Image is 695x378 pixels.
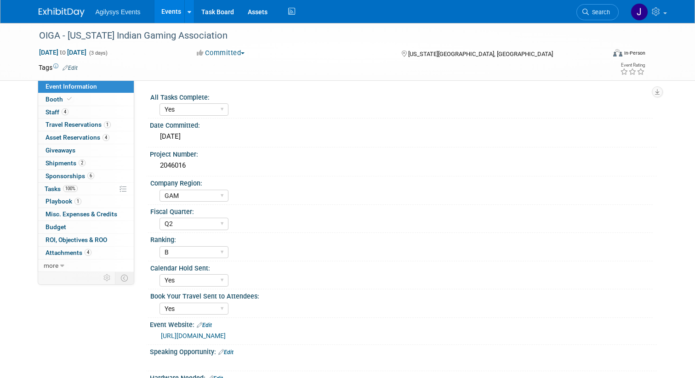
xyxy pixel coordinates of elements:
div: Date Committed: [150,118,657,130]
span: 6 [87,172,94,179]
img: ExhibitDay [39,8,85,17]
a: Giveaways [38,144,134,157]
span: Event Information [46,83,97,90]
span: Agilysys Events [96,8,141,16]
i: Booth reservation complete [67,96,72,102]
div: Company Region: [150,176,653,188]
div: 2046016 [157,158,650,173]
a: more [38,260,134,272]
span: 2 [79,159,85,166]
span: Giveaways [46,147,75,154]
span: 4 [85,249,91,256]
span: (3 days) [88,50,108,56]
td: Tags [39,63,78,72]
span: Attachments [46,249,91,256]
span: to [58,49,67,56]
span: [US_STATE][GEOGRAPHIC_DATA], [GEOGRAPHIC_DATA] [408,51,553,57]
a: Travel Reservations1 [38,118,134,131]
a: Asset Reservations4 [38,131,134,144]
a: Misc. Expenses & Credits [38,208,134,220]
span: Search [589,9,610,16]
span: Asset Reservations [46,134,109,141]
span: 4 [103,134,109,141]
div: All Tasks Complete: [150,90,653,102]
img: Format-Inperson.png [613,49,622,56]
span: 100% [63,185,78,192]
div: OIGA - [US_STATE] Indian Gaming Association [36,28,594,44]
span: ROI, Objectives & ROO [46,236,107,243]
span: 1 [104,121,111,128]
span: more [44,262,58,269]
span: Staff [46,108,68,116]
a: Shipments2 [38,157,134,169]
a: ROI, Objectives & ROO [38,234,134,246]
span: 1 [74,198,81,205]
span: Budget [46,223,66,231]
a: Edit [197,322,212,328]
div: In-Person [624,50,645,56]
div: Book Your Travel Sent to Attendees: [150,289,653,301]
span: Playbook [46,197,81,205]
td: Toggle Event Tabs [115,272,134,284]
button: Committed [194,48,248,58]
span: Tasks [45,185,78,192]
span: 4 [62,108,68,115]
a: Sponsorships6 [38,170,134,182]
a: Edit [218,349,234,355]
span: Travel Reservations [46,121,111,128]
a: Tasks100% [38,183,134,195]
a: Staff4 [38,106,134,118]
a: Edit [63,65,78,71]
a: Booth [38,93,134,106]
span: [DATE] [DATE] [39,48,87,56]
div: Event Website: [150,318,657,330]
div: Event Rating [620,63,645,68]
a: Attachments4 [38,247,134,259]
span: Misc. Expenses & Credits [46,210,117,218]
a: Event Information [38,80,134,93]
div: Ranking: [150,233,653,244]
a: [URL][DOMAIN_NAME] [161,332,226,339]
div: [DATE] [157,130,650,144]
a: Search [576,4,619,20]
span: Booth [46,96,74,103]
a: Budget [38,221,134,233]
td: Personalize Event Tab Strip [99,272,115,284]
div: Speaking Opportunity: [150,345,657,357]
a: Playbook1 [38,195,134,208]
span: Shipments [46,159,85,167]
img: Justin Oram [631,3,648,21]
span: Sponsorships [46,172,94,180]
div: Calendar Hold Sent: [150,261,653,273]
div: Project Number: [150,147,657,159]
div: Event Format [556,48,645,62]
div: Fiscal Quarter: [150,205,653,216]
